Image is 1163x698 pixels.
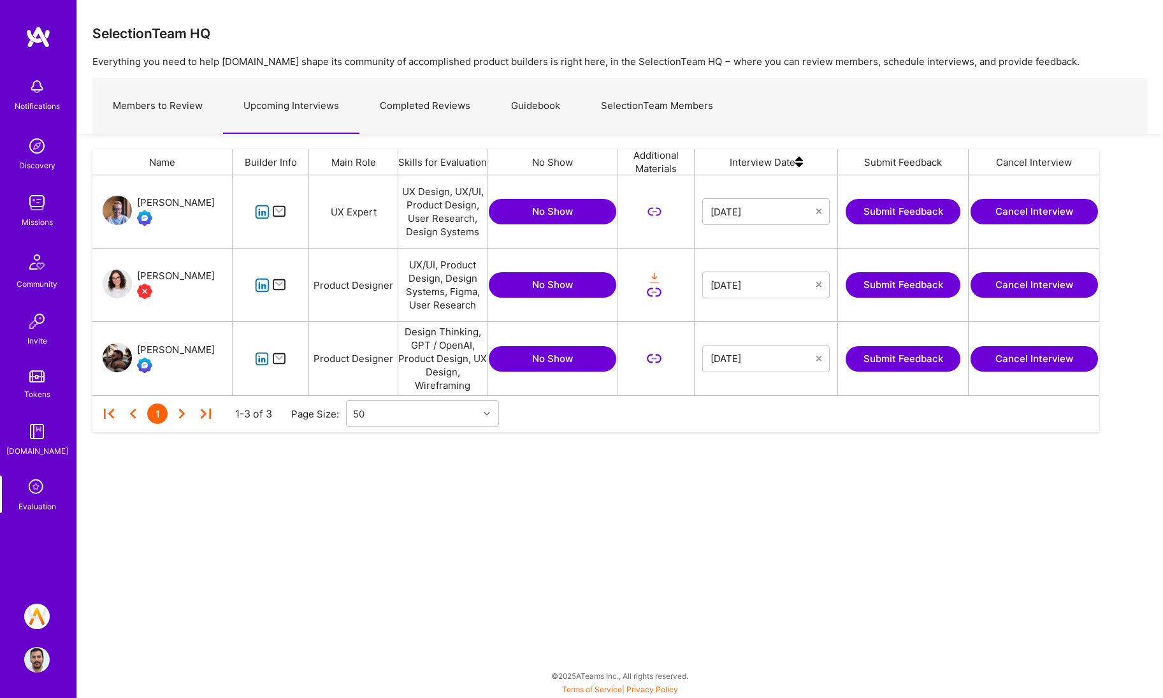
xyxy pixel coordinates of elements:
[92,149,233,175] div: Name
[103,195,215,228] a: User Avatar[PERSON_NAME]Evaluation Call Booked
[17,277,57,291] div: Community
[103,342,215,375] a: User Avatar[PERSON_NAME]Evaluation Call Booked
[15,99,60,113] div: Notifications
[272,278,287,293] i: icon Mail
[137,284,152,299] img: Unqualified
[695,149,838,175] div: Interview Date
[846,199,960,224] button: Submit Feedback
[491,78,581,134] a: Guidebook
[562,685,678,694] span: |
[711,279,816,291] input: Select Date...
[147,404,168,424] div: 1
[18,500,56,513] div: Evaluation
[24,647,50,673] img: User Avatar
[647,271,661,286] i: icon OrangeDownload
[92,175,1109,395] div: grid
[488,149,618,175] div: No Show
[27,334,47,347] div: Invite
[24,419,50,444] img: guide book
[76,660,1163,692] div: © 2025 ATeams Inc., All rights reserved.
[309,149,398,175] div: Main Role
[24,190,50,215] img: teamwork
[711,205,816,218] input: Select Date...
[24,133,50,159] img: discovery
[21,647,53,673] a: User Avatar
[309,249,398,321] div: Product Designer
[838,149,969,175] div: Submit Feedback
[971,346,1098,372] button: Cancel Interview
[291,407,346,421] div: Page Size:
[255,352,270,367] i: icon linkedIn
[92,78,223,134] a: Members to Review
[137,210,152,226] img: Evaluation Call Booked
[969,149,1099,175] div: Cancel Interview
[626,685,678,694] a: Privacy Policy
[647,351,661,366] i: icon LinkSecondary
[19,159,55,172] div: Discovery
[24,309,50,334] img: Invite
[484,411,490,417] i: icon Chevron
[103,268,215,302] a: User Avatar[PERSON_NAME]Unqualified
[359,78,491,134] a: Completed Reviews
[562,685,622,694] a: Terms of Service
[272,205,287,219] i: icon Mail
[137,195,215,210] div: [PERSON_NAME]
[795,149,803,175] img: sort
[398,175,488,248] div: UX Design, UX/UI, Product Design, User Research, Design Systems
[92,55,1148,68] p: Everything you need to help [DOMAIN_NAME] shape its community of accomplished product builders is...
[22,247,52,277] img: Community
[25,476,49,500] i: icon SelectionTeam
[398,249,488,321] div: UX/UI, Product Design, Design Systems, Figma, User Research
[137,342,215,358] div: [PERSON_NAME]
[846,346,960,372] button: Submit Feedback
[92,25,210,41] h3: SelectionTeam HQ
[103,269,132,298] img: User Avatar
[272,351,287,366] i: icon Mail
[353,407,365,421] div: 50
[103,196,132,225] img: User Avatar
[647,205,661,219] i: icon LinkSecondary
[618,149,695,175] div: Additional Materials
[233,149,309,175] div: Builder Info
[711,353,816,365] input: Select Date...
[581,78,733,134] a: SelectionTeam Members
[24,388,50,401] div: Tokens
[489,346,616,372] button: No Show
[137,268,215,284] div: [PERSON_NAME]
[22,215,53,229] div: Missions
[255,278,270,293] i: icon linkedIn
[6,444,68,458] div: [DOMAIN_NAME]
[489,199,616,224] button: No Show
[846,272,960,298] button: Submit Feedback
[223,78,359,134] a: Upcoming Interviews
[489,272,616,298] button: No Show
[398,149,488,175] div: Skills for Evaluation
[309,322,398,395] div: Product Designer
[971,272,1098,298] button: Cancel Interview
[235,407,272,421] div: 1-3 of 3
[309,175,398,248] div: UX Expert
[21,604,53,629] a: A.Team // Selection Team - help us grow the community!
[971,199,1098,224] button: Cancel Interview
[255,205,270,219] i: icon linkedIn
[647,285,661,300] i: icon LinkSecondary
[398,322,488,395] div: Design Thinking, GPT / OpenAI, Product Design, UX Design, Wireframing
[29,370,45,382] img: tokens
[103,343,132,372] img: User Avatar
[24,74,50,99] img: bell
[25,25,51,48] img: logo
[137,358,152,373] img: Evaluation Call Booked
[24,604,50,629] img: A.Team // Selection Team - help us grow the community!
